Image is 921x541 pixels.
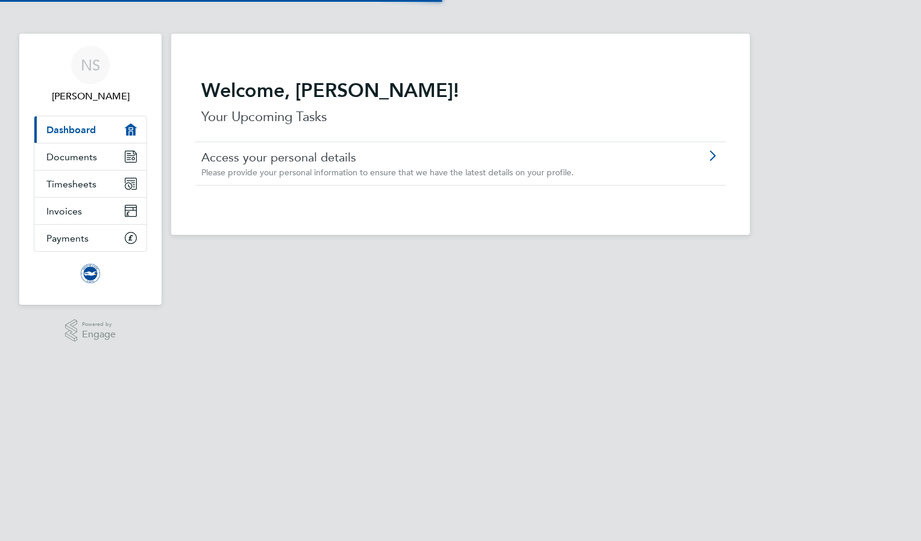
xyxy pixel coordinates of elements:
[34,143,146,170] a: Documents
[46,124,96,136] span: Dashboard
[65,319,116,342] a: Powered byEngage
[201,78,720,102] h2: Welcome, [PERSON_NAME]!
[46,178,96,190] span: Timesheets
[34,46,147,104] a: NS[PERSON_NAME]
[46,151,97,163] span: Documents
[34,170,146,197] a: Timesheets
[46,233,89,244] span: Payments
[201,107,720,127] p: Your Upcoming Tasks
[82,330,116,340] span: Engage
[81,264,100,283] img: brightonandhovealbion-logo-retina.png
[81,57,100,73] span: NS
[34,89,147,104] span: Nigel Summers
[34,198,146,224] a: Invoices
[201,149,652,165] a: Access your personal details
[19,34,162,305] nav: Main navigation
[201,167,574,178] span: Please provide your personal information to ensure that we have the latest details on your profile.
[82,319,116,330] span: Powered by
[34,264,147,283] a: Go to home page
[34,225,146,251] a: Payments
[34,116,146,143] a: Dashboard
[46,205,82,217] span: Invoices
